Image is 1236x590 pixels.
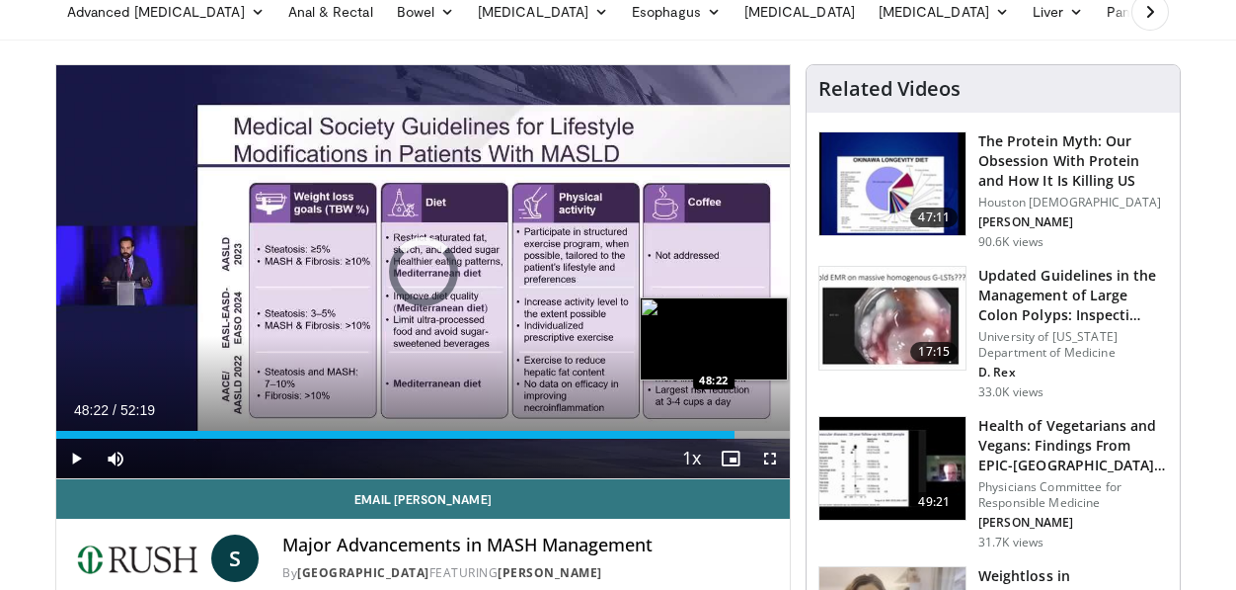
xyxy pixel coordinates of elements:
[96,439,135,478] button: Mute
[211,535,259,582] a: S
[910,208,958,227] span: 47:11
[978,384,1043,400] p: 33.0K views
[910,342,958,362] span: 17:15
[640,297,788,380] img: image.jpeg
[818,131,1168,250] a: 47:11 The Protein Myth: Our Obsession With Protein and How It Is Killing US Houston [DEMOGRAPHIC_...
[978,195,1168,211] p: Houston [DEMOGRAPHIC_DATA]
[750,439,790,478] button: Fullscreen
[818,77,961,101] h4: Related Videos
[711,439,750,478] button: Enable picture-in-picture mode
[978,131,1168,191] h3: The Protein Myth: Our Obsession With Protein and How It Is Killing US
[282,535,774,556] h4: Major Advancements in MASH Management
[113,402,116,418] span: /
[120,402,155,418] span: 52:19
[72,535,203,582] img: Rush University Medical Center
[818,416,1168,550] a: 49:21 Health of Vegetarians and Vegans: Findings From EPIC-[GEOGRAPHIC_DATA] and Othe… Physicians...
[498,564,602,581] a: [PERSON_NAME]
[978,234,1043,250] p: 90.6K views
[819,417,966,520] img: 606f2b51-b844-428b-aa21-8c0c72d5a896.150x105_q85_crop-smart_upscale.jpg
[978,479,1168,511] p: Physicians Committee for Responsible Medicine
[56,65,790,479] video-js: Video Player
[819,132,966,235] img: b7b8b05e-5021-418b-a89a-60a270e7cf82.150x105_q85_crop-smart_upscale.jpg
[56,479,790,519] a: Email [PERSON_NAME]
[819,267,966,370] img: dfcfcb0d-b871-4e1a-9f0c-9f64970f7dd8.150x105_q85_crop-smart_upscale.jpg
[818,266,1168,400] a: 17:15 Updated Guidelines in the Management of Large Colon Polyps: Inspecti… University of [US_STA...
[910,492,958,512] span: 49:21
[978,515,1168,531] p: [PERSON_NAME]
[978,214,1168,230] p: [PERSON_NAME]
[978,266,1168,325] h3: Updated Guidelines in the Management of Large Colon Polyps: Inspecti…
[297,564,429,581] a: [GEOGRAPHIC_DATA]
[282,564,774,582] div: By FEATURING
[56,431,790,439] div: Progress Bar
[978,416,1168,475] h3: Health of Vegetarians and Vegans: Findings From EPIC-[GEOGRAPHIC_DATA] and Othe…
[978,365,1168,380] p: D. Rex
[671,439,711,478] button: Playback Rate
[978,535,1043,550] p: 31.7K views
[56,439,96,478] button: Play
[978,329,1168,361] p: University of [US_STATE] Department of Medicine
[74,402,109,418] span: 48:22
